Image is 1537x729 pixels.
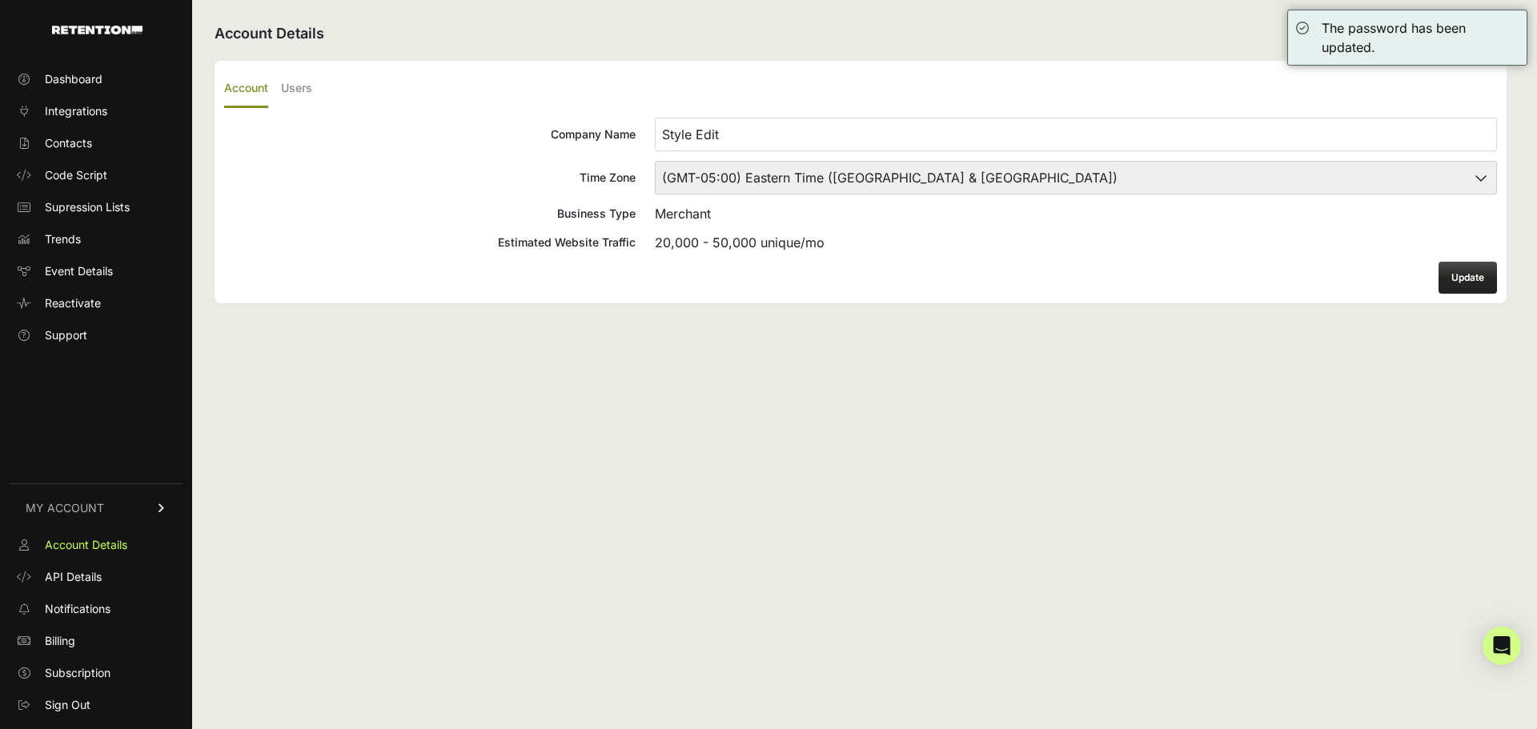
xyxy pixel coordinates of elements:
[45,633,75,649] span: Billing
[26,500,104,516] span: MY ACCOUNT
[45,665,110,681] span: Subscription
[1322,18,1519,57] div: The password has been updated.
[10,98,183,124] a: Integrations
[10,692,183,718] a: Sign Out
[45,569,102,585] span: API Details
[45,537,127,553] span: Account Details
[10,290,183,316] a: Reactivate
[45,601,110,617] span: Notifications
[224,126,636,142] div: Company Name
[10,596,183,622] a: Notifications
[45,135,92,151] span: Contacts
[1439,262,1497,294] button: Update
[45,231,81,247] span: Trends
[45,71,102,87] span: Dashboard
[655,233,1497,252] div: 20,000 - 50,000 unique/mo
[45,295,101,311] span: Reactivate
[52,26,142,34] img: Retention.com
[10,628,183,654] a: Billing
[10,226,183,252] a: Trends
[10,66,183,92] a: Dashboard
[655,161,1497,194] select: Time Zone
[45,697,90,713] span: Sign Out
[215,22,1507,45] h2: Account Details
[45,199,130,215] span: Supression Lists
[224,170,636,186] div: Time Zone
[45,263,113,279] span: Event Details
[10,130,183,156] a: Contacts
[45,167,107,183] span: Code Script
[10,564,183,590] a: API Details
[10,194,183,220] a: Supression Lists
[655,204,1497,223] div: Merchant
[10,258,183,284] a: Event Details
[10,532,183,558] a: Account Details
[45,327,87,343] span: Support
[10,483,183,532] a: MY ACCOUNT
[281,70,312,108] label: Users
[655,118,1497,151] input: Company Name
[45,103,107,119] span: Integrations
[224,70,268,108] label: Account
[1483,627,1521,665] div: Open Intercom Messenger
[10,660,183,686] a: Subscription
[224,234,636,250] div: Estimated Website Traffic
[10,322,183,348] a: Support
[10,162,183,188] a: Code Script
[224,206,636,222] div: Business Type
